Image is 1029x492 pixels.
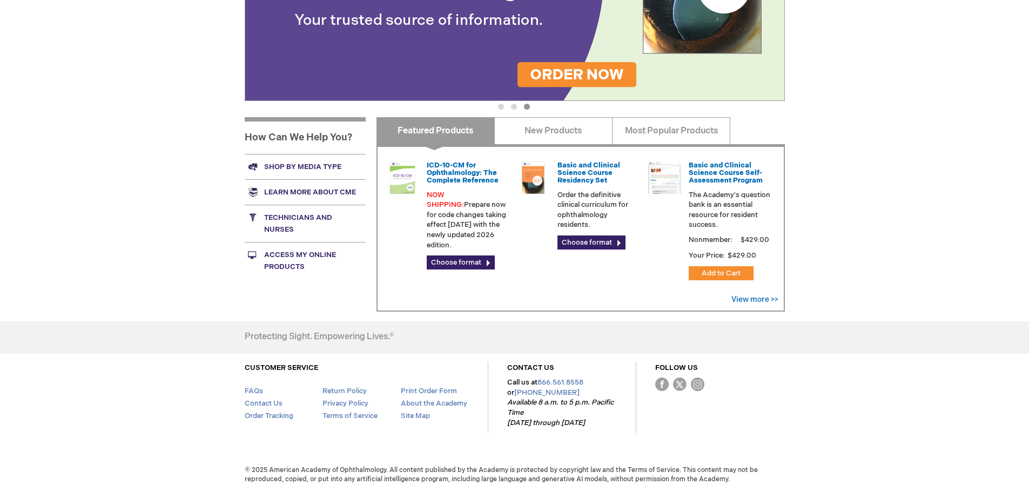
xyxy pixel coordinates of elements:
a: Site Map [401,412,430,420]
img: bcscself_20.jpg [648,161,681,194]
h1: How Can We Help You? [245,117,366,154]
em: Available 8 a.m. to 5 p.m. Pacific Time [DATE] through [DATE] [507,398,614,427]
p: Call us at or [507,378,617,428]
a: ICD-10-CM for Ophthalmology: The Complete Reference [427,161,499,185]
a: Return Policy [322,387,367,395]
a: Access My Online Products [245,242,366,279]
img: Facebook [655,378,669,391]
a: FAQs [245,387,263,395]
p: Order the definitive clinical curriculum for ophthalmology residents. [557,190,640,230]
strong: Your Price: [689,251,725,260]
a: Terms of Service [322,412,378,420]
a: Learn more about CME [245,179,366,205]
span: Add to Cart [702,269,741,278]
img: 0120008u_42.png [386,161,419,194]
button: 3 of 3 [524,104,530,110]
button: 2 of 3 [511,104,517,110]
a: Shop by media type [245,154,366,179]
a: Choose format [427,255,495,269]
p: Prepare now for code changes taking effect [DATE] with the newly updated 2026 edition. [427,190,509,250]
img: 02850963u_47.png [517,161,549,194]
a: Privacy Policy [322,399,368,408]
a: Most Popular Products [612,117,730,144]
strong: Nonmember: [689,233,732,247]
a: View more >> [731,295,778,304]
a: Basic and Clinical Science Course Self-Assessment Program [689,161,763,185]
span: $429.00 [739,235,771,244]
span: © 2025 American Academy of Ophthalmology. All content published by the Academy is protected by co... [237,466,793,484]
img: Twitter [673,378,687,391]
button: Add to Cart [689,266,754,280]
span: $429.00 [727,251,758,260]
a: FOLLOW US [655,363,698,372]
p: The Academy's question bank is an essential resource for resident success. [689,190,771,230]
h4: Protecting Sight. Empowering Lives.® [245,332,394,342]
a: CUSTOMER SERVICE [245,363,318,372]
a: Technicians and nurses [245,205,366,242]
a: CONTACT US [507,363,554,372]
font: NOW SHIPPING: [427,191,464,210]
a: 866.561.8558 [537,378,583,387]
a: About the Academy [401,399,467,408]
a: New Products [494,117,613,144]
a: Contact Us [245,399,283,408]
button: 1 of 3 [498,104,504,110]
a: Featured Products [376,117,495,144]
a: Choose format [557,235,626,250]
a: [PHONE_NUMBER] [514,388,580,397]
a: Order Tracking [245,412,293,420]
a: Basic and Clinical Science Course Residency Set [557,161,620,185]
img: instagram [691,378,704,391]
a: Print Order Form [401,387,457,395]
